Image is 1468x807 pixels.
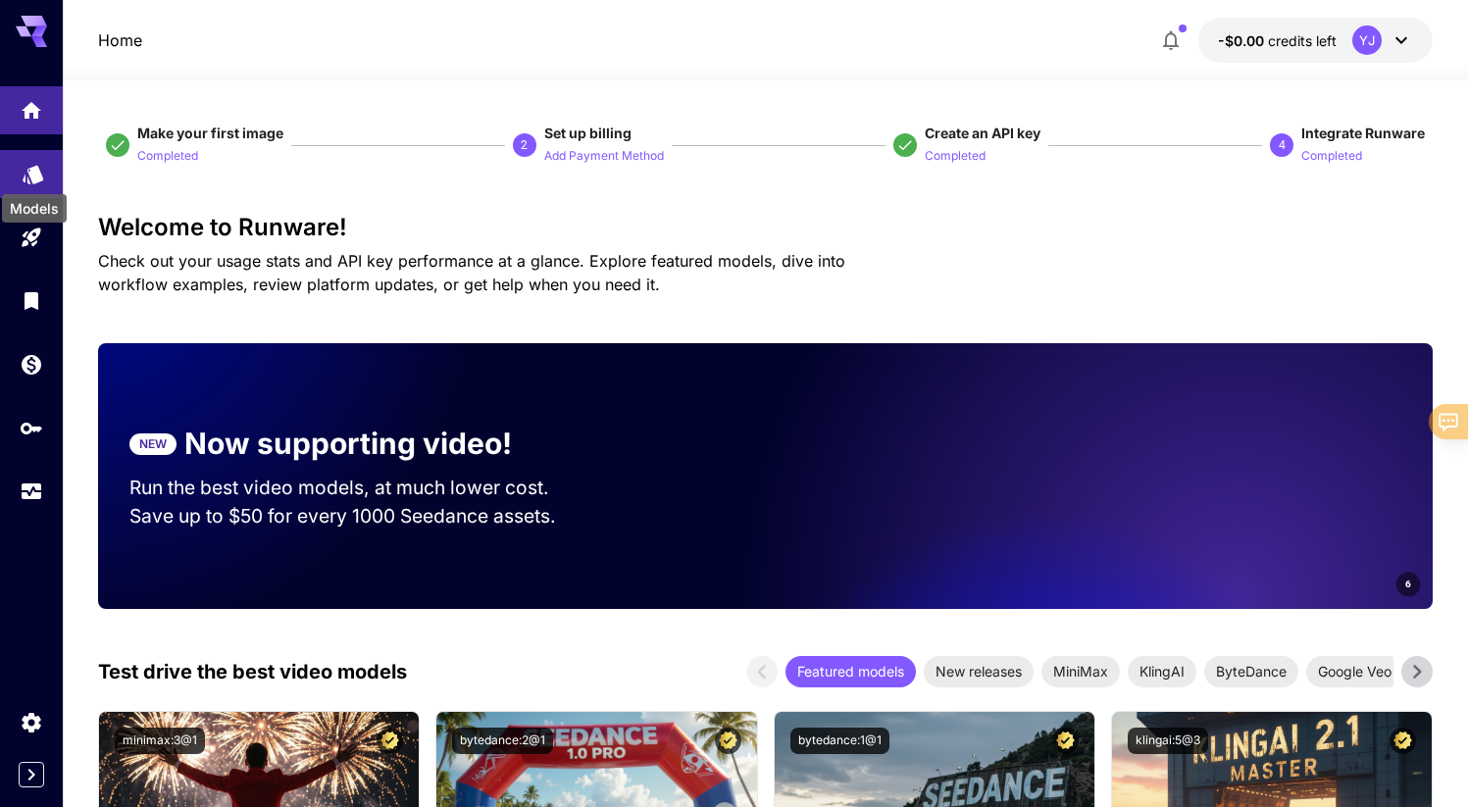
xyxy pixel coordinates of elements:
button: Add Payment Method [544,143,664,167]
div: ByteDance [1204,656,1298,687]
span: KlingAI [1128,661,1196,681]
button: Completed [137,143,198,167]
span: ByteDance [1204,661,1298,681]
button: Completed [925,143,986,167]
button: klingai:5@3 [1128,728,1208,754]
span: Make your first image [137,125,283,141]
p: Test drive the best video models [98,657,407,686]
button: -$0.0039YJ [1198,18,1433,63]
p: 4 [1279,136,1286,154]
p: Completed [925,147,986,166]
div: API Keys [20,416,43,440]
button: Certified Model – Vetted for best performance and includes a commercial license. [715,728,741,754]
button: Expand sidebar [19,762,44,787]
button: bytedance:2@1 [452,728,553,754]
div: Library [20,288,43,313]
a: Home [98,28,142,52]
button: Completed [1301,143,1362,167]
button: Certified Model – Vetted for best performance and includes a commercial license. [377,728,403,754]
div: MiniMax [1041,656,1120,687]
div: KlingAI [1128,656,1196,687]
span: New releases [924,661,1034,681]
span: Set up billing [544,125,632,141]
p: 2 [521,136,528,154]
p: NEW [139,435,167,453]
span: Featured models [785,661,916,681]
div: Google Veo [1306,656,1403,687]
div: New releases [924,656,1034,687]
h3: Welcome to Runware! [98,214,1433,241]
button: bytedance:1@1 [790,728,889,754]
button: Certified Model – Vetted for best performance and includes a commercial license. [1390,728,1416,754]
div: Usage [20,479,43,504]
p: Completed [1301,147,1362,166]
span: Integrate Runware [1301,125,1425,141]
div: Wallet [20,352,43,377]
span: credits left [1268,32,1337,49]
span: 6 [1405,577,1411,591]
div: Home [20,92,43,117]
div: Featured models [785,656,916,687]
div: Models [2,194,67,223]
button: Certified Model – Vetted for best performance and includes a commercial license. [1052,728,1079,754]
div: YJ [1352,25,1382,55]
span: Create an API key [925,125,1040,141]
nav: breadcrumb [98,28,142,52]
span: Check out your usage stats and API key performance at a glance. Explore featured models, dive int... [98,251,845,294]
div: Settings [20,710,43,734]
button: minimax:3@1 [115,728,205,754]
p: Now supporting video! [184,422,512,466]
div: -$0.0039 [1218,30,1337,51]
span: -$0.00 [1218,32,1268,49]
span: Google Veo [1306,661,1403,681]
p: Add Payment Method [544,147,664,166]
p: Run the best video models, at much lower cost. [129,474,586,502]
span: MiniMax [1041,661,1120,681]
div: Playground [20,226,43,250]
p: Save up to $50 for every 1000 Seedance assets. [129,502,586,530]
div: Models [22,156,45,180]
p: Completed [137,147,198,166]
